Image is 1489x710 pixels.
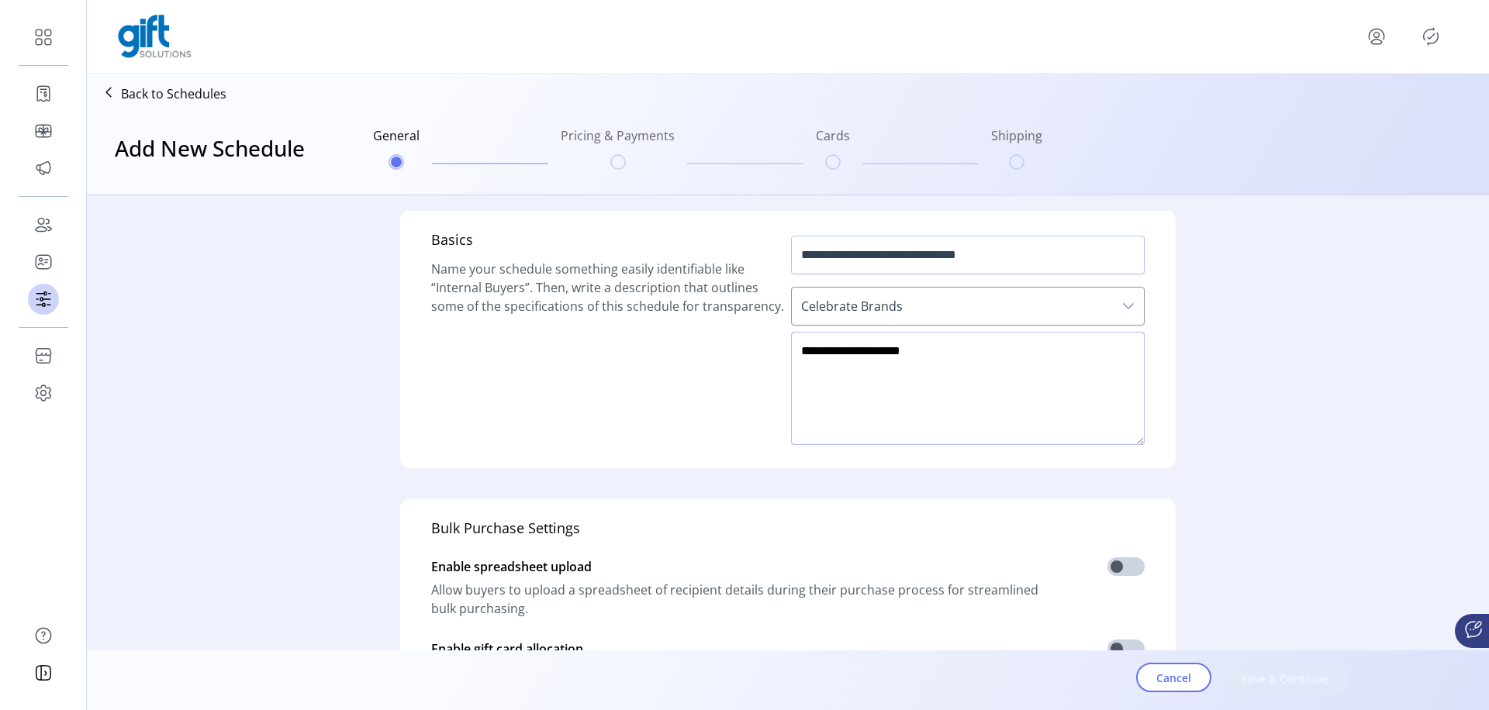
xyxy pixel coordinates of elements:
span: Enable gift card allocation [431,639,583,658]
h5: Basics [431,229,785,260]
h3: Add New Schedule [115,132,305,164]
span: Cancel [1156,670,1191,686]
button: Publisher Panel [1418,24,1443,49]
div: dropdown trigger [1113,288,1144,325]
img: logo [118,15,192,58]
p: Back to Schedules [121,84,226,103]
button: Cancel [1136,663,1211,692]
h6: General [373,126,420,154]
span: Celebrate Brands [792,288,1113,325]
button: menu [1364,24,1389,49]
span: Allow buyers to upload a spreadsheet of recipient details during their purchase process for strea... [431,581,1052,618]
h5: Bulk Purchase Settings [431,518,580,548]
span: Name your schedule something easily identifiable like “Internal Buyers”. Then, write a descriptio... [431,260,784,315]
span: Enable spreadsheet upload [431,557,592,576]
